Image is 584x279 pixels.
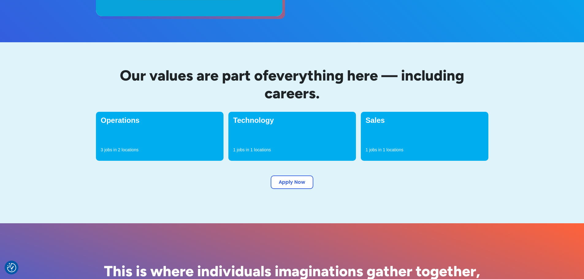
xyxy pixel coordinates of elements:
[366,147,368,153] p: 1
[233,117,351,124] h4: Technology
[237,147,249,153] p: jobs in
[7,263,16,272] img: Revisit consent button
[369,147,381,153] p: jobs in
[254,147,271,153] p: locations
[104,147,116,153] p: jobs in
[233,147,236,153] p: 1
[96,67,488,102] h2: Our values are part of
[387,147,403,153] p: locations
[250,147,253,153] p: 1
[118,147,120,153] p: 2
[122,147,139,153] p: locations
[7,263,16,272] button: Consent Preferences
[383,147,385,153] p: 1
[101,147,103,153] p: 3
[366,117,483,124] h4: Sales
[101,117,219,124] h4: Operations
[271,175,313,189] a: Apply Now
[265,66,464,102] span: everything here — including careers.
